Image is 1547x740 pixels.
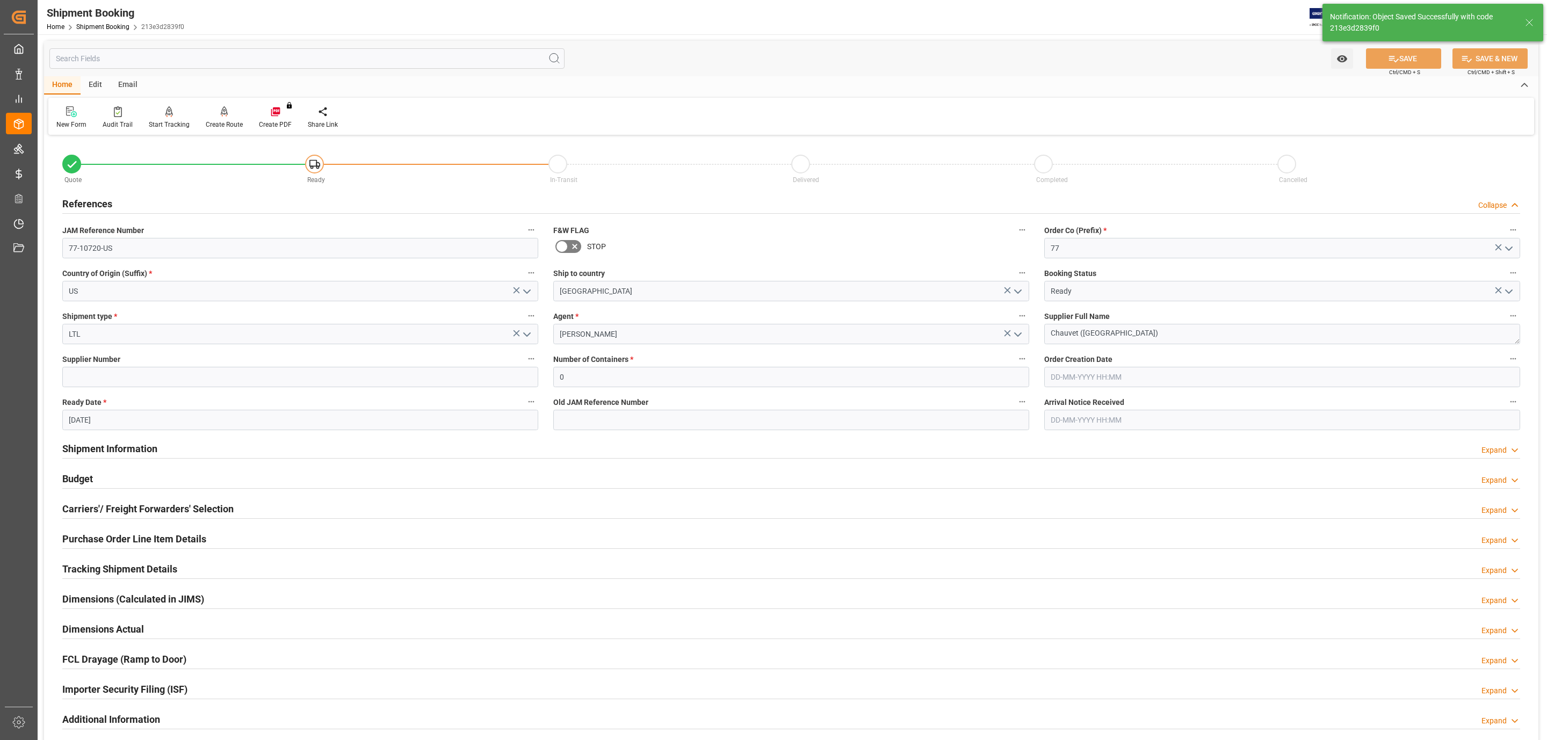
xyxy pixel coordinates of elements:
button: Number of Containers * [1015,352,1029,366]
div: Expand [1481,655,1507,666]
h2: Tracking Shipment Details [62,562,177,576]
button: Order Co (Prefix) * [1506,223,1520,237]
div: Expand [1481,625,1507,636]
div: Audit Trail [103,120,133,129]
a: Home [47,23,64,31]
span: Order Creation Date [1044,354,1112,365]
h2: References [62,197,112,211]
h2: Shipment Information [62,441,157,456]
span: Agent [553,311,579,322]
input: Type to search/select [62,281,538,301]
button: JAM Reference Number [524,223,538,237]
button: open menu [1500,283,1516,300]
button: Old JAM Reference Number [1015,395,1029,409]
div: Expand [1481,505,1507,516]
button: Supplier Full Name [1506,309,1520,323]
button: Arrival Notice Received [1506,395,1520,409]
span: Number of Containers [553,354,633,365]
div: Shipment Booking [47,5,184,21]
div: Expand [1481,475,1507,486]
h2: FCL Drayage (Ramp to Door) [62,652,186,666]
button: Agent * [1015,309,1029,323]
img: Exertis%20JAM%20-%20Email%20Logo.jpg_1722504956.jpg [1310,8,1347,27]
span: Arrival Notice Received [1044,397,1124,408]
div: Expand [1481,445,1507,456]
button: Ship to country [1015,266,1029,280]
div: Expand [1481,595,1507,606]
h2: Purchase Order Line Item Details [62,532,206,546]
button: open menu [518,283,534,300]
h2: Dimensions Actual [62,622,144,636]
span: Cancelled [1279,176,1307,184]
div: Email [110,76,146,95]
div: Notification: Object Saved Successfully with code 213e3d2839f0 [1330,11,1515,34]
input: Search Fields [49,48,565,69]
button: Booking Status [1506,266,1520,280]
button: Country of Origin (Suffix) * [524,266,538,280]
a: Shipment Booking [76,23,129,31]
button: open menu [518,326,534,343]
button: Ready Date * [524,395,538,409]
button: open menu [1009,283,1025,300]
span: Ship to country [553,268,605,279]
h2: Carriers'/ Freight Forwarders' Selection [62,502,234,516]
button: Supplier Number [524,352,538,366]
span: Supplier Number [62,354,120,365]
input: DD-MM-YYYY HH:MM [1044,410,1520,430]
h2: Budget [62,471,93,486]
button: F&W FLAG [1015,223,1029,237]
div: Expand [1481,535,1507,546]
span: JAM Reference Number [62,225,144,236]
textarea: Chauvet ([GEOGRAPHIC_DATA]) [1044,324,1520,344]
span: Booking Status [1044,268,1096,279]
span: Order Co (Prefix) [1044,225,1107,236]
input: DD-MM-YYYY [62,410,538,430]
span: Delivered [793,176,819,184]
button: SAVE [1366,48,1441,69]
div: Expand [1481,685,1507,697]
div: Home [44,76,81,95]
button: open menu [1331,48,1353,69]
span: Quote [64,176,82,184]
span: Country of Origin (Suffix) [62,268,152,279]
button: open menu [1009,326,1025,343]
span: Supplier Full Name [1044,311,1110,322]
span: Old JAM Reference Number [553,397,648,408]
span: Ready Date [62,397,106,408]
div: Collapse [1478,200,1507,211]
input: DD-MM-YYYY HH:MM [1044,367,1520,387]
span: Completed [1036,176,1068,184]
span: Shipment type [62,311,117,322]
button: Shipment type * [524,309,538,323]
div: Edit [81,76,110,95]
button: Order Creation Date [1506,352,1520,366]
span: Ctrl/CMD + Shift + S [1468,68,1515,76]
span: STOP [587,241,606,252]
button: SAVE & NEW [1452,48,1528,69]
button: open menu [1500,240,1516,257]
div: New Form [56,120,86,129]
div: Expand [1481,715,1507,727]
div: Expand [1481,565,1507,576]
span: In-Transit [550,176,577,184]
h2: Additional Information [62,712,160,727]
div: Share Link [308,120,338,129]
div: Start Tracking [149,120,190,129]
h2: Dimensions (Calculated in JIMS) [62,592,204,606]
h2: Importer Security Filing (ISF) [62,682,187,697]
span: Ctrl/CMD + S [1389,68,1420,76]
span: F&W FLAG [553,225,589,236]
div: Create Route [206,120,243,129]
span: Ready [307,176,325,184]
